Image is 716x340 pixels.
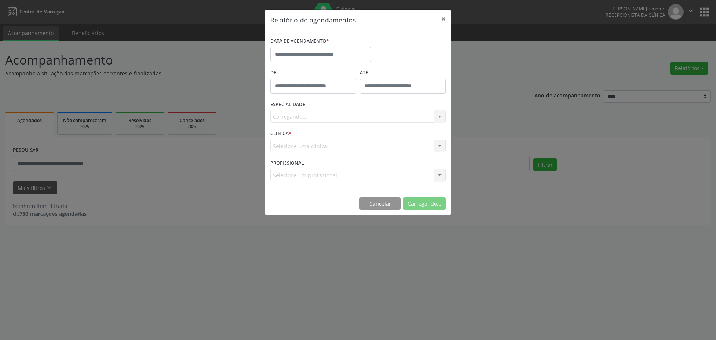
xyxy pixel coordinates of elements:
button: Close [436,10,451,28]
button: Carregando... [403,197,446,210]
label: ESPECIALIDADE [270,99,305,110]
label: CLÍNICA [270,128,291,140]
label: PROFISSIONAL [270,157,304,169]
h5: Relatório de agendamentos [270,15,356,25]
label: De [270,67,356,79]
button: Cancelar [359,197,401,210]
label: DATA DE AGENDAMENTO [270,35,329,47]
label: ATÉ [360,67,446,79]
